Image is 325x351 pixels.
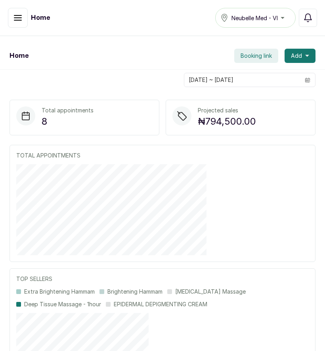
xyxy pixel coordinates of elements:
[231,14,278,22] span: Neubelle Med - VI
[215,8,296,28] button: Neubelle Med - VI
[24,300,101,308] p: Deep Tissue Massage - 1hour
[291,52,302,60] span: Add
[42,106,94,114] p: Total appointments
[241,52,272,60] span: Booking link
[10,51,29,61] h1: Home
[305,77,310,83] svg: calendar
[42,114,94,129] p: 8
[16,275,309,283] p: TOP SELLERS
[175,288,246,296] p: [MEDICAL_DATA] Massage
[16,152,309,159] p: TOTAL APPOINTMENTS
[24,288,95,296] p: Extra Brightening Hammam
[31,13,50,23] h1: Home
[184,73,300,87] input: Select date
[114,300,207,308] p: EPIDERMAL DEPIGMENTING CREAM
[234,49,278,63] button: Booking link
[198,106,256,114] p: Projected sales
[107,288,162,296] p: Brightening Hammam
[285,49,315,63] button: Add
[198,114,256,129] p: ₦794,500.00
